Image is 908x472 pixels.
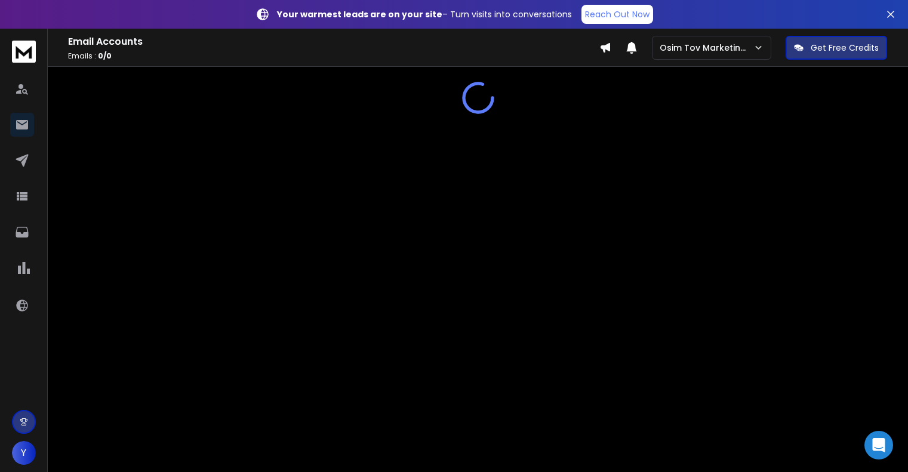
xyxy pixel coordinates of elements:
[68,51,599,61] p: Emails :
[585,8,650,20] p: Reach Out Now
[12,441,36,465] button: Y
[811,42,879,54] p: Get Free Credits
[12,41,36,63] img: logo
[277,8,572,20] p: – Turn visits into conversations
[277,8,442,20] strong: Your warmest leads are on your site
[660,42,753,54] p: Osim Tov Marketing Ltd
[581,5,653,24] a: Reach Out Now
[98,51,112,61] span: 0 / 0
[864,431,893,459] div: Open Intercom Messenger
[786,36,887,60] button: Get Free Credits
[68,35,599,49] h1: Email Accounts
